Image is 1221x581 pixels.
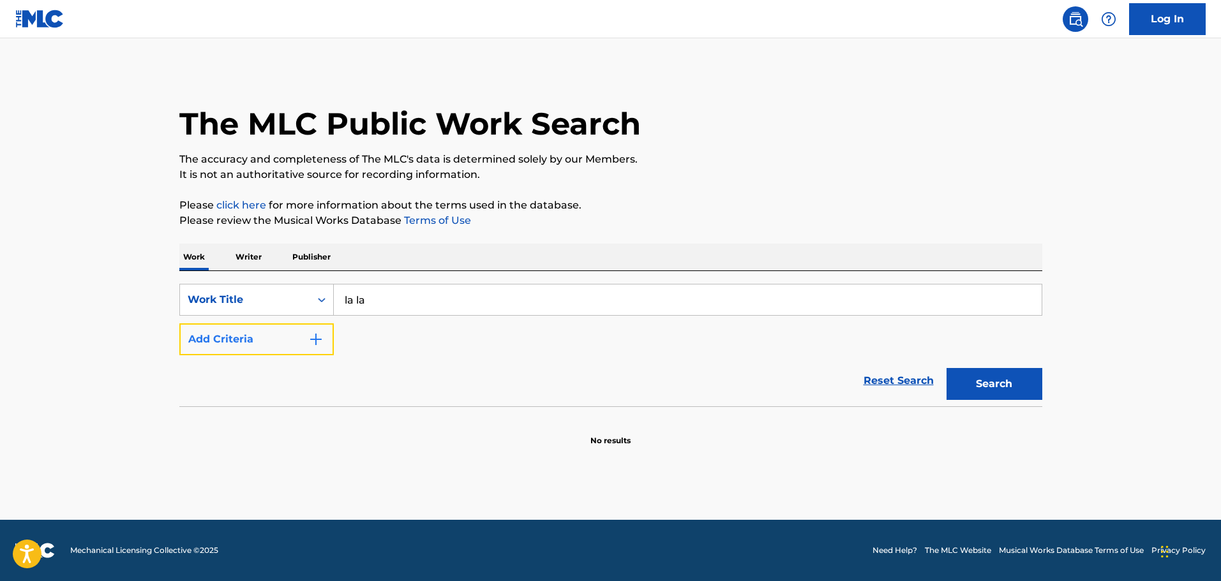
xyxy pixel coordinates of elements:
[232,244,266,270] p: Writer
[288,244,334,270] p: Publisher
[1068,11,1083,27] img: search
[179,244,209,270] p: Work
[1096,6,1121,32] div: Help
[590,420,631,446] p: No results
[1151,545,1206,556] a: Privacy Policy
[947,368,1042,400] button: Search
[188,292,303,307] div: Work Title
[70,545,218,556] span: Mechanical Licensing Collective © 2025
[15,10,64,28] img: MLC Logo
[179,284,1042,406] form: Search Form
[179,105,641,143] h1: The MLC Public Work Search
[15,543,55,558] img: logo
[857,367,940,395] a: Reset Search
[1157,520,1221,581] iframe: Chat Widget
[1161,533,1169,571] div: Drag
[999,545,1144,556] a: Musical Works Database Terms of Use
[401,214,471,226] a: Terms of Use
[179,167,1042,182] p: It is not an authoritative source for recording information.
[1129,3,1206,35] a: Log In
[1063,6,1088,32] a: Public Search
[179,198,1042,213] p: Please for more information about the terms used in the database.
[179,323,334,355] button: Add Criteria
[308,332,324,347] img: 9d2ae6d4665cec9f34b9.svg
[179,213,1042,228] p: Please review the Musical Works Database
[925,545,991,556] a: The MLC Website
[1101,11,1116,27] img: help
[873,545,917,556] a: Need Help?
[216,199,266,211] a: click here
[179,152,1042,167] p: The accuracy and completeness of The MLC's data is determined solely by our Members.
